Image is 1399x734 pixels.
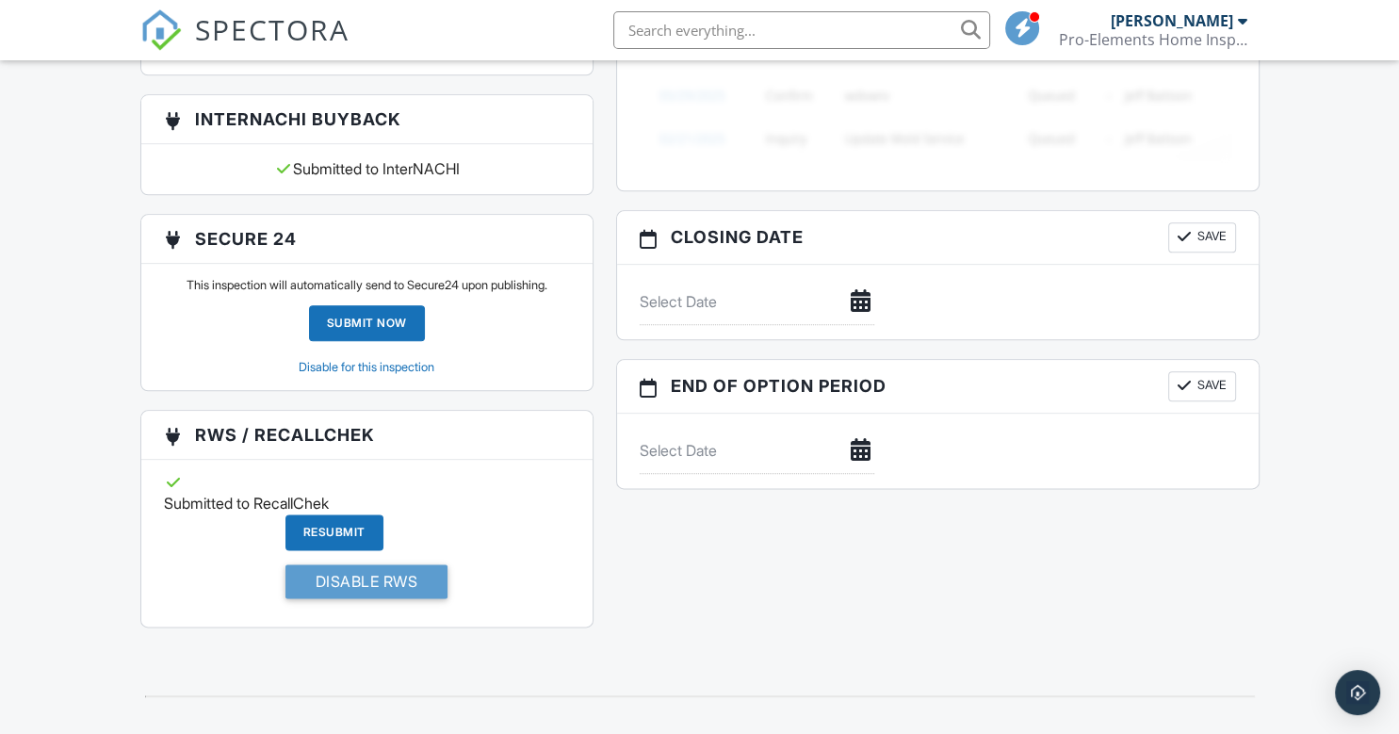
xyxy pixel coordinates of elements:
[141,95,593,144] h3: InterNACHI BuyBack
[1111,11,1233,30] div: [PERSON_NAME]
[140,9,182,51] img: The Best Home Inspection Software - Spectora
[141,215,593,264] h3: Secure 24
[671,224,804,250] span: Closing date
[153,474,581,514] div: Submitted to RecallChek
[1059,30,1247,49] div: Pro-Elements Home Inspection, LLC
[640,61,1236,171] img: blurred-tasks-251b60f19c3f713f9215ee2a18cbf2105fc2d72fcd585247cf5e9ec0c957c1dd.png
[285,514,383,550] div: Resubmit
[671,373,887,399] span: End of Option Period
[1168,371,1236,401] button: Save
[1335,670,1380,715] div: Open Intercom Messenger
[1168,222,1236,253] button: Save
[187,278,547,293] p: This inspection will automatically send to Secure24 upon publishing.
[640,428,875,474] input: Select Date
[299,360,434,374] a: Disable for this inspection
[285,564,448,598] input: Disable RWS
[640,279,875,325] input: Select Date
[285,514,448,612] a: Resubmit
[153,158,581,179] div: Submitted to InterNACHI
[195,9,350,49] span: SPECTORA
[309,305,425,341] a: Submit Now
[141,411,593,460] h3: RWS / RecallChek
[613,11,990,49] input: Search everything...
[140,25,350,65] a: SPECTORA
